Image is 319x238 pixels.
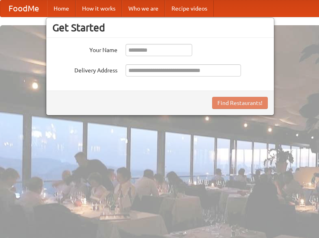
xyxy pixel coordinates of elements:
[0,0,47,17] a: FoodMe
[212,97,268,109] button: Find Restaurants!
[165,0,214,17] a: Recipe videos
[47,0,76,17] a: Home
[52,22,268,34] h3: Get Started
[52,64,117,74] label: Delivery Address
[76,0,122,17] a: How it works
[52,44,117,54] label: Your Name
[122,0,165,17] a: Who we are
